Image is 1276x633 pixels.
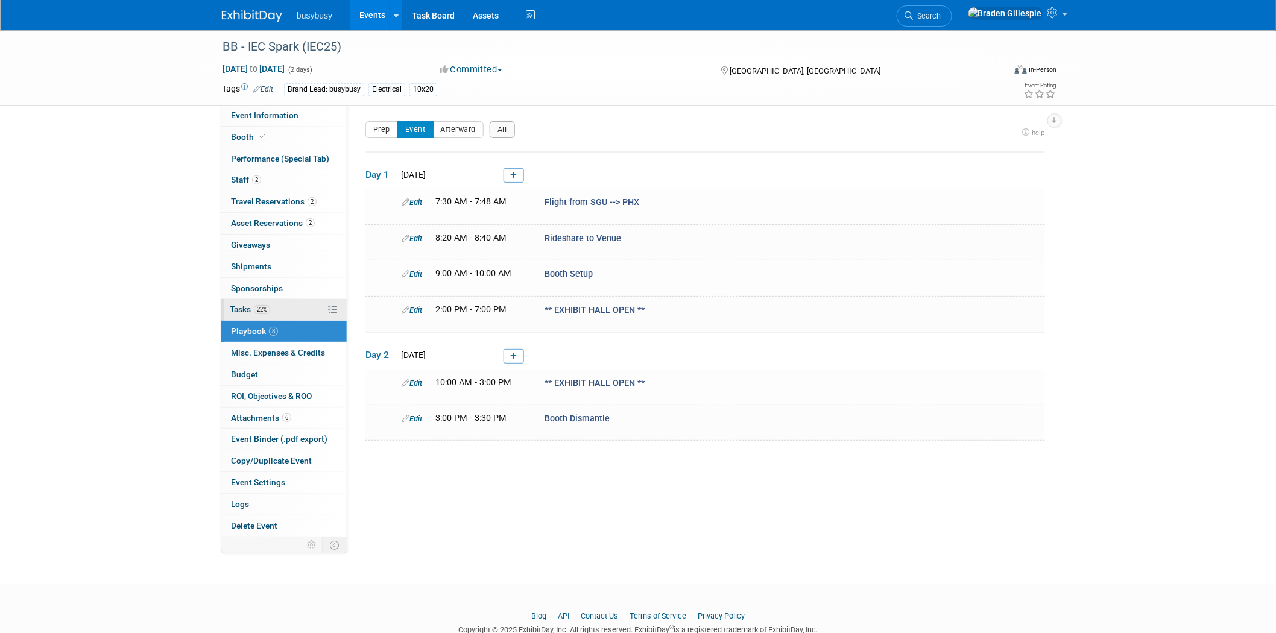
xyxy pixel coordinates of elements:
[222,63,285,74] span: [DATE] [DATE]
[402,234,422,243] a: Edit
[231,370,258,379] span: Budget
[698,611,745,620] a: Privacy Policy
[221,235,347,256] a: Giveaways
[231,434,327,444] span: Event Binder (.pdf export)
[221,386,347,407] a: ROI, Objectives & ROO
[221,148,347,169] a: Performance (Special Tab)
[620,611,628,620] span: |
[231,240,270,250] span: Giveaways
[402,198,422,207] a: Edit
[397,350,426,360] span: [DATE]
[1024,83,1056,89] div: Event Rating
[435,63,507,76] button: Committed
[933,63,1057,81] div: Event Format
[968,7,1043,20] img: Braden Gillespie
[435,233,507,243] span: 8:20 AM - 8:40 AM
[297,11,332,20] span: busybusy
[222,10,282,22] img: ExhibitDay
[231,477,285,487] span: Event Settings
[365,121,398,138] button: Prep
[231,326,278,336] span: Playbook
[231,521,277,531] span: Delete Event
[221,256,347,277] a: Shipments
[302,537,323,553] td: Personalize Event Tab Strip
[231,218,315,228] span: Asset Reservations
[231,132,268,142] span: Booth
[287,66,312,74] span: (2 days)
[221,191,347,212] a: Travel Reservations2
[221,169,347,191] a: Staff2
[231,175,261,184] span: Staff
[435,268,511,279] span: 9:00 AM - 10:00 AM
[221,494,347,515] a: Logs
[435,413,507,423] span: 3:00 PM - 3:30 PM
[282,413,291,422] span: 6
[435,197,507,207] span: 7:30 AM - 7:48 AM
[490,121,515,138] button: All
[230,304,270,314] span: Tasks
[231,391,312,401] span: ROI, Objectives & ROO
[323,537,347,553] td: Toggle Event Tabs
[402,414,422,423] a: Edit
[306,218,315,227] span: 2
[545,269,593,279] span: Booth Setup
[221,429,347,450] a: Event Binder (.pdf export)
[308,197,317,206] span: 2
[630,611,686,620] a: Terms of Service
[221,408,347,429] a: Attachments6
[365,348,396,362] span: Day 2
[221,364,347,385] a: Budget
[231,283,283,293] span: Sponsorships
[231,154,329,163] span: Performance (Special Tab)
[545,197,639,207] span: Flight from SGU --> PHX
[397,121,434,138] button: Event
[581,611,618,620] a: Contact Us
[897,5,952,27] a: Search
[402,269,422,279] a: Edit
[571,611,579,620] span: |
[284,83,364,96] div: Brand Lead: busybusy
[254,305,270,314] span: 22%
[688,611,696,620] span: |
[231,197,317,206] span: Travel Reservations
[221,127,347,148] a: Booth
[531,611,546,620] a: Blog
[259,133,265,140] i: Booth reservation complete
[221,278,347,299] a: Sponsorships
[221,472,347,493] a: Event Settings
[409,83,437,96] div: 10x20
[221,299,347,320] a: Tasks22%
[545,378,645,388] span: ** EXHIBIT HALL OPEN **
[1032,128,1045,137] span: help
[231,262,271,271] span: Shipments
[558,611,569,620] a: API
[730,66,880,75] span: [GEOGRAPHIC_DATA], [GEOGRAPHIC_DATA]
[545,305,645,315] span: ** EXHIBIT HALL OPEN **
[545,233,621,244] span: Rideshare to Venue
[269,327,278,336] span: 8
[368,83,405,96] div: Electrical
[231,110,298,120] span: Event Information
[402,306,422,315] a: Edit
[433,121,484,138] button: Afterward
[252,175,261,184] span: 2
[397,170,426,180] span: [DATE]
[1029,65,1057,74] div: In-Person
[221,105,347,126] a: Event Information
[365,168,396,181] span: Day 1
[221,515,347,537] a: Delete Event
[221,450,347,471] a: Copy/Duplicate Event
[669,624,674,631] sup: ®
[221,213,347,234] a: Asset Reservations2
[545,414,610,424] span: Booth Dismantle
[231,413,291,423] span: Attachments
[435,304,507,315] span: 2:00 PM - 7:00 PM
[231,456,312,465] span: Copy/Duplicate Event
[221,321,347,342] a: Playbook8
[1015,65,1027,74] img: Format-Inperson.png
[435,377,511,388] span: 10:00 AM - 3:00 PM
[248,64,259,74] span: to
[402,379,422,388] a: Edit
[913,11,941,20] span: Search
[231,348,325,357] span: Misc. Expenses & Credits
